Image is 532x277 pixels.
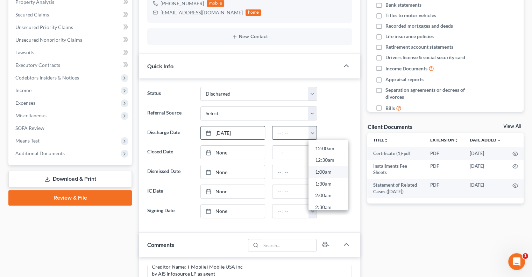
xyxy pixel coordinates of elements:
[15,75,79,81] span: Codebtors Insiders & Notices
[385,33,434,40] span: Life insurance policies
[144,185,197,199] label: IC Date
[385,65,427,72] span: Income Documents
[385,1,421,8] span: Bank statements
[272,146,309,159] input: -- : --
[272,165,309,179] input: -- : --
[384,138,388,143] i: unfold_more
[15,62,60,68] span: Executory Contracts
[367,123,412,130] div: Client Documents
[201,126,265,140] a: [DATE]
[144,87,197,101] label: Status
[15,24,73,30] span: Unsecured Priority Claims
[308,178,348,189] a: 1:30am
[367,179,425,198] td: Statement of Related Cases ([DATE])
[272,126,309,140] input: -- : --
[464,147,507,160] td: [DATE]
[385,12,436,19] span: Titles to motor vehicles
[201,165,265,179] a: None
[470,137,501,143] a: Date Added expand_more
[144,165,197,179] label: Dismissed Date
[15,87,31,93] span: Income
[144,204,197,218] label: Signing Date
[10,8,132,21] a: Secured Claims
[425,179,464,198] td: PDF
[10,34,132,46] a: Unsecured Nonpriority Claims
[430,137,459,143] a: Extensionunfold_more
[425,160,464,179] td: PDF
[523,253,528,259] span: 1
[147,241,174,248] span: Comments
[385,43,453,50] span: Retirement account statements
[497,138,501,143] i: expand_more
[367,147,425,160] td: Certificate (1)-pdf
[454,138,459,143] i: unfold_more
[508,253,525,270] iframe: Intercom live chat
[15,100,35,106] span: Expenses
[308,201,348,213] a: 2:30am
[201,205,265,218] a: None
[308,166,348,178] a: 1:00am
[246,9,261,16] div: home
[425,147,464,160] td: PDF
[385,22,453,29] span: Recorded mortgages and deeds
[373,137,388,143] a: Titleunfold_more
[144,145,197,159] label: Closed Date
[10,59,132,71] a: Executory Contracts
[464,160,507,179] td: [DATE]
[144,126,197,140] label: Discharge Date
[15,125,44,131] span: SOFA Review
[201,185,265,198] a: None
[161,9,243,16] div: [EMAIL_ADDRESS][DOMAIN_NAME]
[385,76,424,83] span: Appraisal reports
[15,150,65,156] span: Additional Documents
[207,0,224,7] div: mobile
[272,205,309,218] input: -- : --
[144,106,197,120] label: Referral Source
[10,122,132,134] a: SOFA Review
[261,239,317,251] input: Search...
[308,143,348,154] a: 12:00am
[385,54,465,61] span: Drivers license & social security card
[308,189,348,201] a: 2:00am
[15,49,34,55] span: Lawsuits
[15,37,82,43] span: Unsecured Nonpriority Claims
[147,63,173,69] span: Quick Info
[385,105,395,112] span: Bills
[10,21,132,34] a: Unsecured Priority Claims
[503,124,521,129] a: View All
[367,160,425,179] td: Installments Fee Sheets
[201,146,265,159] a: None
[308,154,348,166] a: 12:30am
[464,179,507,198] td: [DATE]
[15,112,47,118] span: Miscellaneous
[8,171,132,187] a: Download & Print
[153,34,346,40] button: New Contact
[272,185,309,198] input: -- : --
[15,138,40,144] span: Means Test
[10,46,132,59] a: Lawsuits
[15,12,49,18] span: Secured Claims
[385,86,478,101] span: Separation agreements or decrees of divorces
[8,190,132,206] a: Review & File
